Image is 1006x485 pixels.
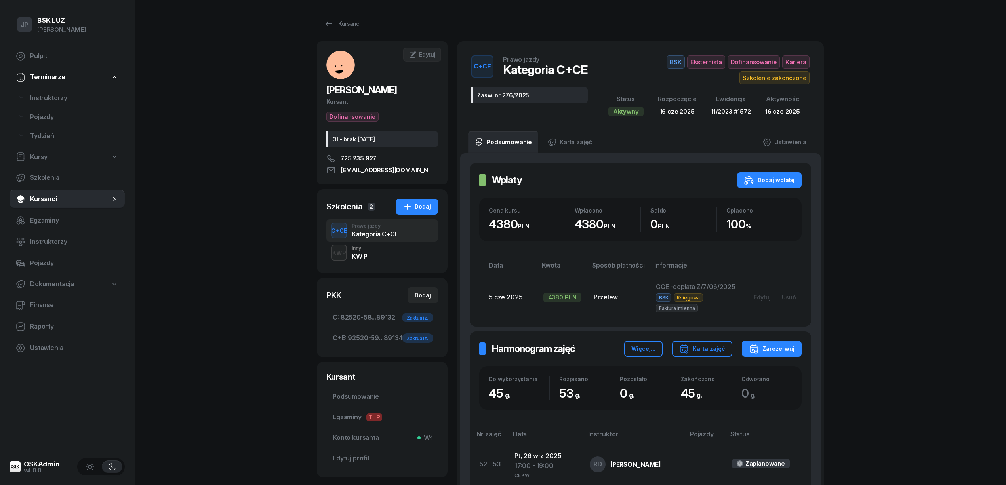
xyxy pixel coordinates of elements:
a: Raporty [10,317,125,336]
div: Przelew [594,292,643,302]
span: Edytuj [419,51,436,58]
div: Aktywny [608,107,644,116]
a: Ustawienia [10,339,125,358]
div: Zaśw. nr 276/2025 [471,87,588,103]
div: [PERSON_NAME] [610,461,661,468]
a: Instruktorzy [24,89,125,108]
th: Informacje [650,260,742,277]
a: Karta zajęć [541,131,598,153]
span: T [366,413,374,421]
div: Wpłacono [575,207,641,214]
small: PLN [518,223,530,230]
div: KW P [352,253,367,259]
div: Karta zajęć [679,344,725,354]
button: Zarezerwuj [742,341,802,357]
div: Opłacono [726,207,793,214]
div: 100 [726,217,793,232]
a: Konto kursantaWł [326,428,438,447]
div: 0 [620,386,671,401]
a: Kursanci [317,16,368,32]
span: Egzaminy [30,215,118,226]
span: Kursy [30,152,48,162]
td: 52 - 53 [470,446,508,483]
div: C+CE [328,226,351,236]
a: Ustawienia [756,131,813,153]
div: Dodaj wpłatę [744,175,795,185]
span: Instruktorzy [30,93,118,103]
button: Karta zajęć [672,341,732,357]
span: 0 [741,386,760,400]
span: 5 cze 2025 [489,293,522,301]
div: Dodaj [415,291,431,300]
span: Finanse [30,300,118,310]
span: Szkolenie zakończone [739,71,810,85]
span: Eksternista [687,55,725,69]
div: 4380 [575,217,641,232]
span: JP [21,21,29,28]
span: C+E: [333,333,346,343]
div: [PERSON_NAME] [37,25,86,35]
a: Terminarze [10,68,125,86]
button: Dodaj wpłatę [737,172,802,188]
div: Saldo [650,207,716,214]
div: Rozpisano [559,376,610,382]
th: Instruktor [583,429,685,446]
a: Pojazdy [24,108,125,127]
a: [EMAIL_ADDRESS][DOMAIN_NAME] [326,165,438,175]
a: Szkolenia [10,168,125,187]
span: 92520-59...89134 [333,333,432,343]
th: Status [726,429,811,446]
div: 0 [650,217,716,232]
div: Cena kursu [489,207,565,214]
div: KWP [329,248,349,258]
button: Dofinansowanie [326,112,379,122]
h2: Wpłaty [492,174,522,186]
button: Edytuj [748,291,776,304]
small: g. [575,391,581,399]
span: 16 cze 2025 [660,108,695,115]
small: PLN [604,223,615,230]
span: Raporty [30,321,118,332]
button: C+CEPrawo jazdyKategoria C+CE [326,219,438,242]
span: 45 [489,386,514,400]
a: Pojazdy [10,254,125,273]
button: Usuń [776,291,802,304]
span: Egzaminy [333,412,432,422]
div: Zarezerwuj [749,344,795,354]
span: Faktura imienna [656,304,698,312]
a: C+E:92520-59...89134Zaktualiz. [326,329,438,348]
button: C+CE [471,55,493,78]
a: Dokumentacja [10,275,125,293]
div: BSK LUZ [37,17,86,24]
div: Prawo jazdy [352,224,398,228]
small: % [746,223,751,230]
span: 82520-58...89132 [333,312,432,323]
button: KWP [331,245,347,261]
button: Więcej... [624,341,663,357]
span: C: [333,312,339,323]
span: Podsumowanie [333,392,432,402]
div: Odwołano [741,376,792,382]
a: Edytuj profil [326,449,438,468]
button: BSKEksternistaDofinansowanieKarieraSzkolenie zakończone [607,55,810,84]
span: Wł [421,433,432,443]
span: [EMAIL_ADDRESS][DOMAIN_NAME] [341,165,438,175]
span: RD [593,461,602,468]
a: Kursy [10,148,125,166]
span: 53 [559,386,584,400]
div: Zaplanowane [745,458,785,469]
div: Kursant [326,97,438,107]
div: Zaktualiz. [402,333,433,343]
a: EgzaminyTP [326,408,438,427]
div: 4380 [489,217,565,232]
div: 16 cze 2025 [765,107,800,117]
span: 725 235 927 [341,154,376,163]
a: Pulpit [10,47,125,66]
div: Status [608,94,644,104]
a: Edytuj [403,48,441,62]
div: Ewidencja [711,94,751,104]
div: OL- brak [DATE] [326,131,438,147]
span: Edytuj profil [333,453,432,464]
a: Podsumowanie [326,387,438,406]
a: Podsumowanie [468,131,538,153]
